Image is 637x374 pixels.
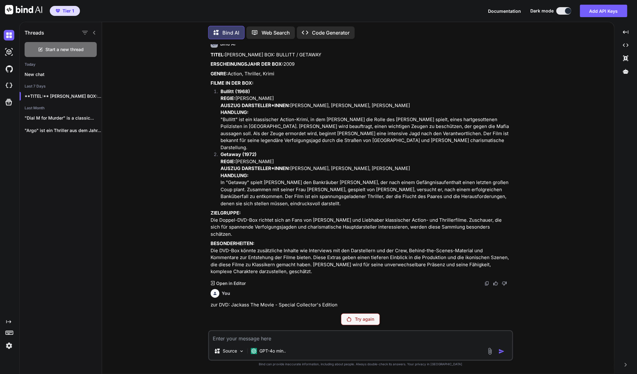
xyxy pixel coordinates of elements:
p: Web Search [262,29,290,36]
p: Action, Thriller, Krimi [211,70,512,78]
h2: Last Month [20,106,102,111]
p: Bind can provide inaccurate information, including about people. Always double-check its answers.... [208,362,513,367]
strong: REGIE: [221,95,235,101]
img: premium [56,9,60,13]
p: "Argo" ist ein Thriller aus dem Jahr... [25,127,102,134]
strong: REGIE: [221,159,235,164]
p: zur DVD: Jackass The Movie - Special Collector's Edition [211,301,512,309]
img: Bind AI [5,5,42,14]
p: "Bullitt" ist ein klassischer Action-Krimi, in dem [PERSON_NAME] die Rolle des [PERSON_NAME] spie... [221,109,512,151]
h6: You [222,290,230,296]
strong: BESONDERHEITEN: [211,240,254,246]
p: [PERSON_NAME], [PERSON_NAME], [PERSON_NAME] [221,102,512,109]
strong: ZIELGRUPPE: [211,210,241,216]
img: like [493,281,498,286]
strong: FILME IN DER BOX: [211,80,253,86]
img: Pick Models [239,348,244,354]
button: premiumTier 1 [50,6,80,16]
strong: HANDLUNG: [221,109,249,115]
h2: Today [20,62,102,67]
img: githubDark [4,64,14,74]
button: Add API Keys [580,5,627,17]
p: In "Getaway" spielt [PERSON_NAME] den Bankräuber [PERSON_NAME], der nach einem Gefängnisaufenthal... [221,172,512,207]
strong: AUSZUG DARSTELLER*INNEN: [221,102,290,108]
p: Source [223,348,237,354]
img: icon [498,348,504,354]
p: Die Doppel-DVD-Box richtet sich an Fans von [PERSON_NAME] und Liebhaber klassischer Action- und T... [211,210,512,238]
p: Bind AI [222,29,239,36]
img: dislike [502,281,507,286]
img: cloudideIcon [4,80,14,91]
img: settings [4,340,14,351]
h2: Last 7 Days [20,84,102,89]
p: Try again [355,316,374,322]
p: New chat [25,71,102,78]
p: "Dial M for Murder" is a classic... [25,115,102,121]
img: Retry [347,317,351,322]
img: copy [484,281,489,286]
span: Start a new thread [45,46,84,53]
p: **TITEL:** [PERSON_NAME] BOX: BULLITT / GETAWAY... [25,93,102,99]
p: [PERSON_NAME], [PERSON_NAME], [PERSON_NAME] [221,165,512,172]
span: Tier 1 [63,8,74,14]
p: GPT-4o min.. [259,348,286,354]
p: Open in Editor [216,280,245,286]
strong: Bullitt (1968) [221,88,250,94]
strong: Getaway (1972) [221,151,257,157]
p: [PERSON_NAME] [221,158,512,165]
h1: Threads [25,29,44,36]
p: Code Generator [312,29,350,36]
strong: GENRE: [211,71,228,77]
img: attachment [486,348,493,355]
strong: TITEL: [211,52,225,58]
img: darkAi-studio [4,47,14,57]
img: GPT-4o mini [251,348,257,354]
span: Dark mode [530,8,554,14]
button: Documentation [488,8,521,14]
p: 2009 [211,61,512,68]
strong: HANDLUNG: [221,173,249,178]
img: darkChat [4,30,14,40]
strong: ERSCHEINUNGSJAHR DER BOX: [211,61,283,67]
p: [PERSON_NAME] BOX: BULLITT / GETAWAY [211,51,512,59]
strong: AUSZUG DARSTELLER*INNEN: [221,165,290,171]
p: [PERSON_NAME] [221,95,512,102]
p: Die DVD-Box könnte zusätzliche Inhalte wie Interviews mit den Darstellern und der Crew, Behind-th... [211,240,512,275]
